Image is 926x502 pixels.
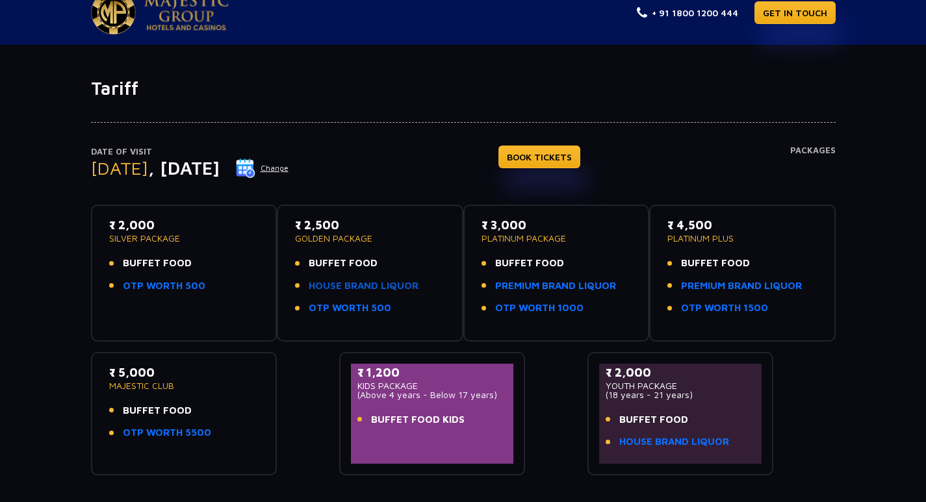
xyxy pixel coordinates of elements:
p: ₹ 2,000 [109,216,259,234]
p: ₹ 1,200 [357,364,508,381]
h1: Tariff [91,77,836,99]
a: + 91 1800 1200 444 [637,6,738,19]
span: BUFFET FOOD [123,256,192,271]
a: BOOK TICKETS [498,145,580,168]
a: OTP WORTH 1500 [681,301,768,316]
a: HOUSE BRAND LIQUOR [309,279,418,294]
a: PREMIUM BRAND LIQUOR [681,279,802,294]
p: Date of Visit [91,145,289,158]
p: ₹ 5,000 [109,364,259,381]
p: ₹ 4,500 [667,216,817,234]
span: BUFFET FOOD [619,412,688,427]
span: BUFFET FOOD KIDS [371,412,465,427]
a: OTP WORTH 5500 [123,425,211,440]
p: ₹ 2,500 [295,216,445,234]
h4: Packages [790,145,836,192]
span: BUFFET FOOD [495,256,564,271]
p: YOUTH PACKAGE [606,381,756,390]
a: OTP WORTH 500 [309,301,391,316]
p: ₹ 3,000 [482,216,632,234]
span: BUFFET FOOD [309,256,378,271]
p: ₹ 2,000 [606,364,756,381]
a: OTP WORTH 500 [123,279,205,294]
a: GET IN TOUCH [754,1,836,24]
p: (18 years - 21 years) [606,390,756,399]
p: KIDS PACKAGE [357,381,508,390]
span: BUFFET FOOD [681,256,750,271]
a: PREMIUM BRAND LIQUOR [495,279,616,294]
p: MAJESTIC CLUB [109,381,259,390]
p: (Above 4 years - Below 17 years) [357,390,508,399]
span: BUFFET FOOD [123,403,192,418]
p: GOLDEN PACKAGE [295,234,445,243]
span: , [DATE] [148,157,220,179]
span: [DATE] [91,157,148,179]
a: OTP WORTH 1000 [495,301,584,316]
button: Change [235,158,289,179]
a: HOUSE BRAND LIQUOR [619,434,729,449]
p: SILVER PACKAGE [109,234,259,243]
p: PLATINUM PACKAGE [482,234,632,243]
p: PLATINUM PLUS [667,234,817,243]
